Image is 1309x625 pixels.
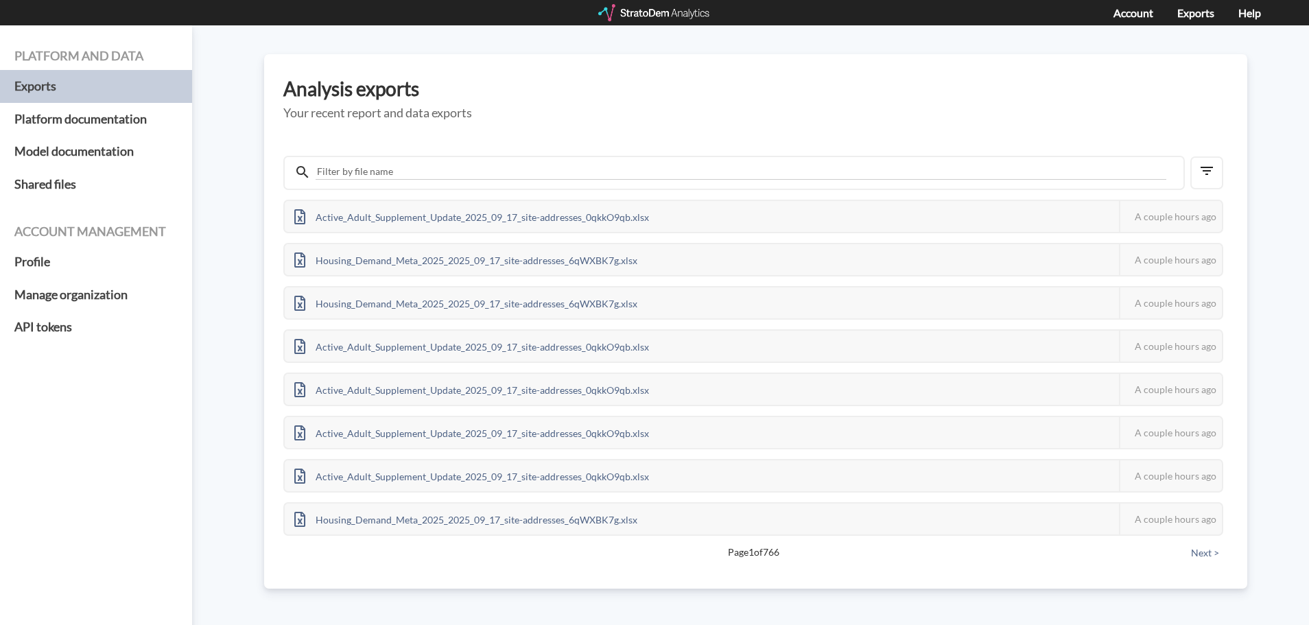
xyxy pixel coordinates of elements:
[331,545,1175,559] span: Page 1 of 766
[1119,504,1222,534] div: A couple hours ago
[1238,6,1261,19] a: Help
[1119,201,1222,232] div: A couple hours ago
[14,246,178,279] a: Profile
[14,279,178,311] a: Manage organization
[316,164,1166,180] input: Filter by file name
[1119,417,1222,448] div: A couple hours ago
[285,252,647,264] a: Housing_Demand_Meta_2025_2025_09_17_site-addresses_6qWXBK7g.xlsx
[285,201,659,232] div: Active_Adult_Supplement_Update_2025_09_17_site-addresses_0qkkO9qb.xlsx
[285,331,659,362] div: Active_Adult_Supplement_Update_2025_09_17_site-addresses_0qkkO9qb.xlsx
[1119,244,1222,275] div: A couple hours ago
[14,168,178,201] a: Shared files
[1119,331,1222,362] div: A couple hours ago
[14,103,178,136] a: Platform documentation
[285,425,659,437] a: Active_Adult_Supplement_Update_2025_09_17_site-addresses_0qkkO9qb.xlsx
[285,244,647,275] div: Housing_Demand_Meta_2025_2025_09_17_site-addresses_6qWXBK7g.xlsx
[14,135,178,168] a: Model documentation
[285,287,647,318] div: Housing_Demand_Meta_2025_2025_09_17_site-addresses_6qWXBK7g.xlsx
[285,469,659,480] a: Active_Adult_Supplement_Update_2025_09_17_site-addresses_0qkkO9qb.xlsx
[1113,6,1153,19] a: Account
[283,106,1228,120] h5: Your recent report and data exports
[285,209,659,221] a: Active_Adult_Supplement_Update_2025_09_17_site-addresses_0qkkO9qb.xlsx
[285,382,659,394] a: Active_Adult_Supplement_Update_2025_09_17_site-addresses_0qkkO9qb.xlsx
[1187,545,1223,561] button: Next >
[285,339,659,351] a: Active_Adult_Supplement_Update_2025_09_17_site-addresses_0qkkO9qb.xlsx
[1177,6,1214,19] a: Exports
[14,70,178,103] a: Exports
[285,374,659,405] div: Active_Adult_Supplement_Update_2025_09_17_site-addresses_0qkkO9qb.xlsx
[285,512,647,523] a: Housing_Demand_Meta_2025_2025_09_17_site-addresses_6qWXBK7g.xlsx
[1119,374,1222,405] div: A couple hours ago
[285,460,659,491] div: Active_Adult_Supplement_Update_2025_09_17_site-addresses_0qkkO9qb.xlsx
[283,78,1228,99] h3: Analysis exports
[14,311,178,344] a: API tokens
[285,417,659,448] div: Active_Adult_Supplement_Update_2025_09_17_site-addresses_0qkkO9qb.xlsx
[1119,287,1222,318] div: A couple hours ago
[14,49,178,63] h4: Platform and data
[285,504,647,534] div: Housing_Demand_Meta_2025_2025_09_17_site-addresses_6qWXBK7g.xlsx
[1119,460,1222,491] div: A couple hours ago
[14,225,178,239] h4: Account management
[285,296,647,307] a: Housing_Demand_Meta_2025_2025_09_17_site-addresses_6qWXBK7g.xlsx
